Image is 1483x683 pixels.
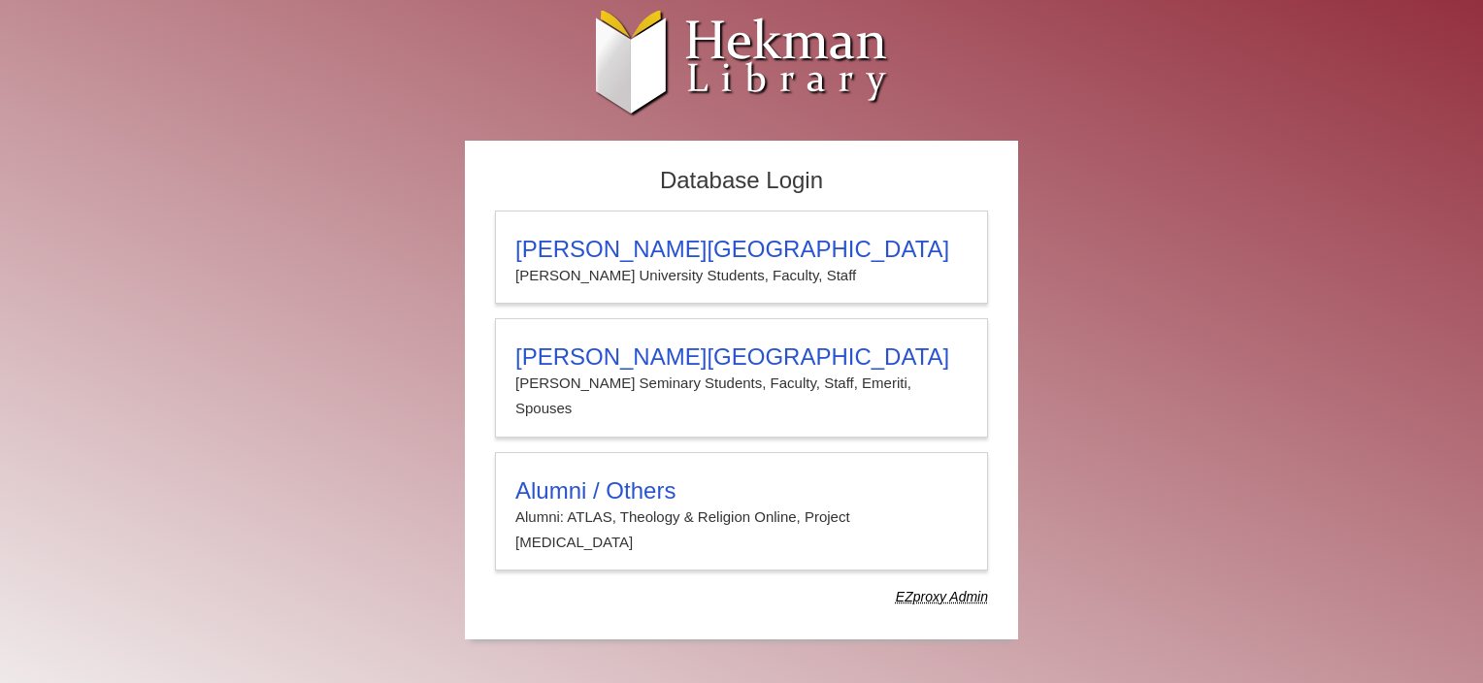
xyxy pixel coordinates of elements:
[515,371,968,422] p: [PERSON_NAME] Seminary Students, Faculty, Staff, Emeriti, Spouses
[515,504,968,556] p: Alumni: ATLAS, Theology & Religion Online, Project [MEDICAL_DATA]
[515,477,968,556] summary: Alumni / OthersAlumni: ATLAS, Theology & Religion Online, Project [MEDICAL_DATA]
[515,343,968,371] h3: [PERSON_NAME][GEOGRAPHIC_DATA]
[515,236,968,263] h3: [PERSON_NAME][GEOGRAPHIC_DATA]
[495,318,988,438] a: [PERSON_NAME][GEOGRAPHIC_DATA][PERSON_NAME] Seminary Students, Faculty, Staff, Emeriti, Spouses
[515,477,968,504] h3: Alumni / Others
[515,263,968,288] p: [PERSON_NAME] University Students, Faculty, Staff
[495,211,988,304] a: [PERSON_NAME][GEOGRAPHIC_DATA][PERSON_NAME] University Students, Faculty, Staff
[896,589,988,604] dfn: Use Alumni login
[485,161,998,201] h2: Database Login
